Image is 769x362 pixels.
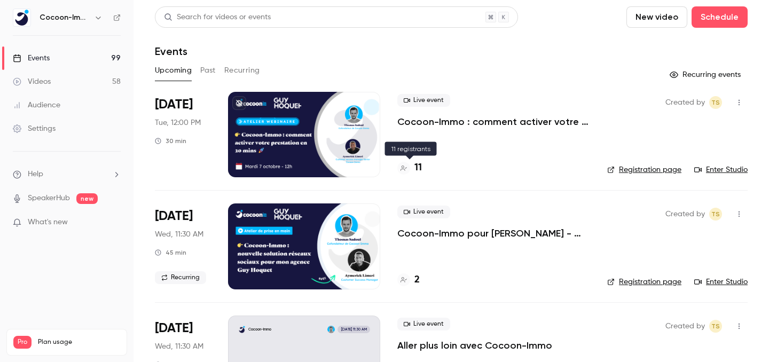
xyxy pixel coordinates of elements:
h4: 2 [414,273,420,287]
span: Wed, 11:30 AM [155,341,203,352]
a: Cocoon-Immo pour [PERSON_NAME] - Prise en main [397,227,590,240]
span: Live event [397,206,450,218]
button: Upcoming [155,62,192,79]
span: Tue, 12:00 PM [155,117,201,128]
span: Created by [665,320,705,333]
div: Oct 7 Tue, 12:00 PM (Europe/Paris) [155,92,211,177]
button: Recurring [224,62,260,79]
span: What's new [28,217,68,228]
h1: Events [155,45,187,58]
div: Search for videos or events [164,12,271,23]
span: Plan usage [38,338,120,347]
button: New video [626,6,687,28]
div: 45 min [155,248,186,257]
a: Registration page [607,164,681,175]
h6: Cocoon-Immo [40,12,90,23]
button: Past [200,62,216,79]
iframe: Noticeable Trigger [108,218,121,227]
span: [DATE] [155,320,193,337]
h4: 11 [414,161,422,175]
span: Live event [397,318,450,330]
a: Aller plus loin avec Cocoon-Immo [397,339,552,352]
span: Created by [665,96,705,109]
span: [DATE] [155,96,193,113]
a: Cocoon-Immo : comment activer votre prestation en 20 mins pour des réseaux sociaux au top 🚀 [397,115,590,128]
div: Events [13,53,50,64]
span: Thomas Sadoul [709,320,722,333]
div: Oct 8 Wed, 11:30 AM (Europe/Paris) [155,203,211,289]
span: TS [711,208,720,221]
span: Recurring [155,271,206,284]
span: Pro [13,336,32,349]
a: 11 [397,161,422,175]
span: [DATE] [155,208,193,225]
li: help-dropdown-opener [13,169,121,180]
span: Help [28,169,43,180]
span: Created by [665,208,705,221]
a: Enter Studio [694,277,748,287]
img: Cocoon-Immo [13,9,30,26]
div: Audience [13,100,60,111]
div: 30 min [155,137,186,145]
span: Wed, 11:30 AM [155,229,203,240]
span: Live event [397,94,450,107]
a: Enter Studio [694,164,748,175]
p: Cocoon-Immo [248,327,271,332]
button: Schedule [692,6,748,28]
span: TS [711,96,720,109]
img: Aller plus loin avec Cocoon-Immo [238,326,246,333]
span: [DATE] 11:30 AM [338,326,370,333]
div: Videos [13,76,51,87]
div: Settings [13,123,56,134]
span: new [76,193,98,204]
span: Thomas Sadoul [709,208,722,221]
span: TS [711,320,720,333]
span: Thomas Sadoul [709,96,722,109]
button: Recurring events [665,66,748,83]
a: Registration page [607,277,681,287]
img: Thomas Sadoul [327,326,335,333]
a: SpeakerHub [28,193,70,204]
a: 2 [397,273,420,287]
